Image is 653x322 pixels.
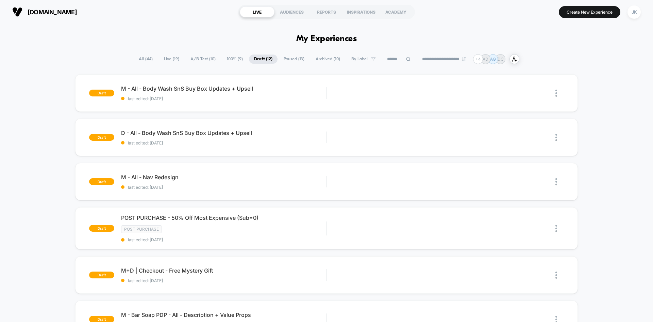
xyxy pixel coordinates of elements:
[490,57,496,62] p: AG
[159,55,184,64] span: Live ( 19 )
[462,57,466,61] img: end
[10,6,79,17] button: [DOMAIN_NAME]
[555,225,557,232] img: close
[121,214,326,221] span: POST PURCHASE - 50% Off Most Expensive (Sub=0)
[121,267,326,274] span: M+D | Checkout - Free Mystery Gift
[121,85,326,92] span: M - All - Body Wash SnS Buy Box Updates + Upsell
[89,90,114,96] span: draft
[555,90,557,97] img: close
[555,178,557,185] img: close
[134,55,158,64] span: All ( 44 )
[121,225,162,233] span: Post Purchase
[309,6,344,17] div: REPORTS
[121,237,326,242] span: last edited: [DATE]
[121,311,326,318] span: M - Bar Soap PDP - All - Description + Value Props
[473,54,483,64] div: + 4
[89,225,114,232] span: draft
[222,55,248,64] span: 100% ( 9 )
[121,185,326,190] span: last edited: [DATE]
[89,134,114,141] span: draft
[351,57,368,62] span: By Label
[121,174,326,181] span: M - All - Nav Redesign
[483,57,488,62] p: AD
[121,96,326,101] span: last edited: [DATE]
[89,178,114,185] span: draft
[498,57,504,62] p: DC
[249,55,278,64] span: Draft ( 12 )
[12,7,22,17] img: Visually logo
[311,55,345,64] span: Archived ( 10 )
[121,140,326,145] span: last edited: [DATE]
[28,9,77,16] span: [DOMAIN_NAME]
[279,55,309,64] span: Paused ( 13 )
[185,55,221,64] span: A/B Test ( 10 )
[559,6,620,18] button: Create New Experience
[344,6,379,17] div: INSPIRATIONS
[121,129,326,136] span: D - All - Body Wash SnS Buy Box Updates + Upsell
[555,134,557,141] img: close
[625,5,643,19] button: JK
[555,272,557,279] img: close
[274,6,309,17] div: AUDIENCES
[89,272,114,278] span: draft
[296,34,357,44] h1: My Experiences
[240,6,274,17] div: LIVE
[627,5,641,19] div: JK
[121,278,326,283] span: last edited: [DATE]
[379,6,413,17] div: ACADEMY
